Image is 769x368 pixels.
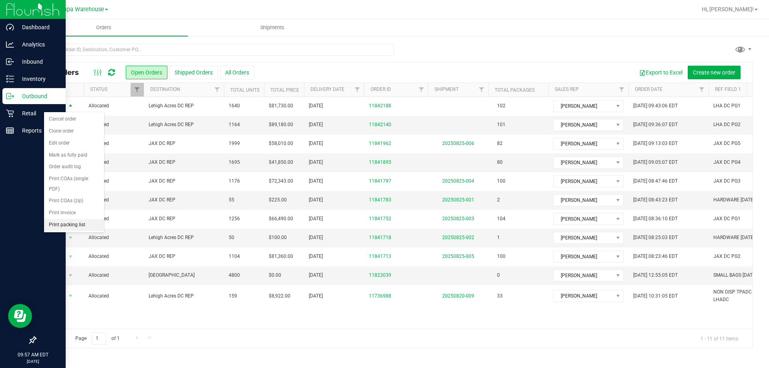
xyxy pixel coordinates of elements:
span: Allocated [89,159,139,166]
a: Filter [211,83,224,97]
a: Total Price [270,87,299,93]
span: [PERSON_NAME] [554,176,613,187]
p: 09:57 AM EDT [4,351,62,358]
span: 2 [493,194,504,206]
span: JAX DC REP [149,159,219,166]
span: 80 [493,157,507,168]
span: 1176 [229,177,240,185]
span: 1 [493,232,504,243]
li: Edit order [44,137,104,149]
a: Filter [695,83,709,97]
span: Create new order [693,69,735,76]
p: Reports [14,126,62,135]
span: JAX DC REP [149,215,219,223]
span: select [66,251,76,262]
span: Lehigh Acres DC REP [149,121,219,129]
span: [PERSON_NAME] [554,213,613,225]
span: NON DISP TPADC > LHADC [713,288,764,304]
a: Order Date [635,86,662,92]
span: JAX DC PG3 [713,177,741,185]
span: [PERSON_NAME] [554,101,613,112]
span: Lehigh Acres DC REP [149,292,219,300]
span: JAX DC PG5 [713,140,741,147]
p: [DATE] [4,358,62,364]
span: 82 [493,138,507,149]
a: Total Units [230,87,260,93]
a: 20250825-005 [442,253,474,259]
span: LHA DC PG2 [713,121,741,129]
span: JAX DC PG2 [713,253,741,260]
span: [PERSON_NAME] [554,232,613,243]
a: 11736988 [369,292,391,300]
span: Allocated [89,215,139,223]
button: Create new order [688,66,741,79]
span: $0.00 [269,271,281,279]
li: Print packing list [44,219,104,231]
span: Allocated [89,292,139,300]
span: 104 [493,213,509,225]
a: 11841895 [369,159,391,166]
inline-svg: Inventory [6,75,14,83]
span: 159 [229,292,237,300]
a: Orders [19,19,188,36]
p: Analytics [14,40,62,49]
span: HARDWARE [DATE] [713,196,755,204]
button: Export to Excel [634,66,688,79]
a: Shipment [435,86,459,92]
span: [DATE] [309,177,323,185]
span: $89,180.00 [269,121,293,129]
li: Mark as fully paid [44,149,104,161]
span: 1 - 11 of 11 items [694,332,745,344]
span: $58,010.00 [269,140,293,147]
p: Retail [14,109,62,118]
span: [PERSON_NAME] [554,251,613,262]
span: [DATE] [309,292,323,300]
inline-svg: Outbound [6,92,14,100]
p: Dashboard [14,22,62,32]
span: 1640 [229,102,240,110]
span: [DATE] [309,102,323,110]
span: Allocated [89,177,139,185]
span: [DATE] [309,159,323,166]
span: [DATE] 09:36:07 EDT [633,121,678,129]
span: 33 [493,290,507,302]
inline-svg: Analytics [6,40,14,48]
span: Lehigh Acres DC REP [149,102,219,110]
span: 55 [229,196,234,204]
inline-svg: Inbound [6,58,14,66]
a: Filter [351,83,364,97]
span: [DATE] [309,234,323,241]
span: 0 [493,269,504,281]
span: 1104 [229,253,240,260]
a: 20250825-004 [442,178,474,184]
span: [GEOGRAPHIC_DATA] [149,271,219,279]
span: JAX DC PG4 [713,159,741,166]
span: Shipments [250,24,295,31]
span: [DATE] 08:47:46 EDT [633,177,678,185]
span: Allocated [89,140,139,147]
a: Status [90,86,107,92]
span: [DATE] [309,215,323,223]
span: [DATE] 09:43:06 EDT [633,102,678,110]
span: 100 [493,175,509,187]
a: 11841713 [369,253,391,260]
a: Filter [475,83,488,97]
a: Destination [150,86,180,92]
span: [PERSON_NAME] [554,119,613,131]
button: All Orders [220,66,254,79]
span: $225.00 [269,196,287,204]
span: [DATE] [309,196,323,204]
span: select [66,232,76,243]
span: [PERSON_NAME] [554,270,613,281]
span: Allocated [89,271,139,279]
span: 101 [493,119,509,131]
span: HARDWARE [DATE] [713,234,755,241]
span: Hi, [PERSON_NAME]! [702,6,754,12]
inline-svg: Retail [6,109,14,117]
span: [DATE] [309,121,323,129]
span: [DATE] 09:05:07 EDT [633,159,678,166]
span: $41,850.00 [269,159,293,166]
span: LHA DC PG1 [713,102,741,110]
span: JAX DC PG1 [713,215,741,223]
a: Filter [615,83,628,97]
